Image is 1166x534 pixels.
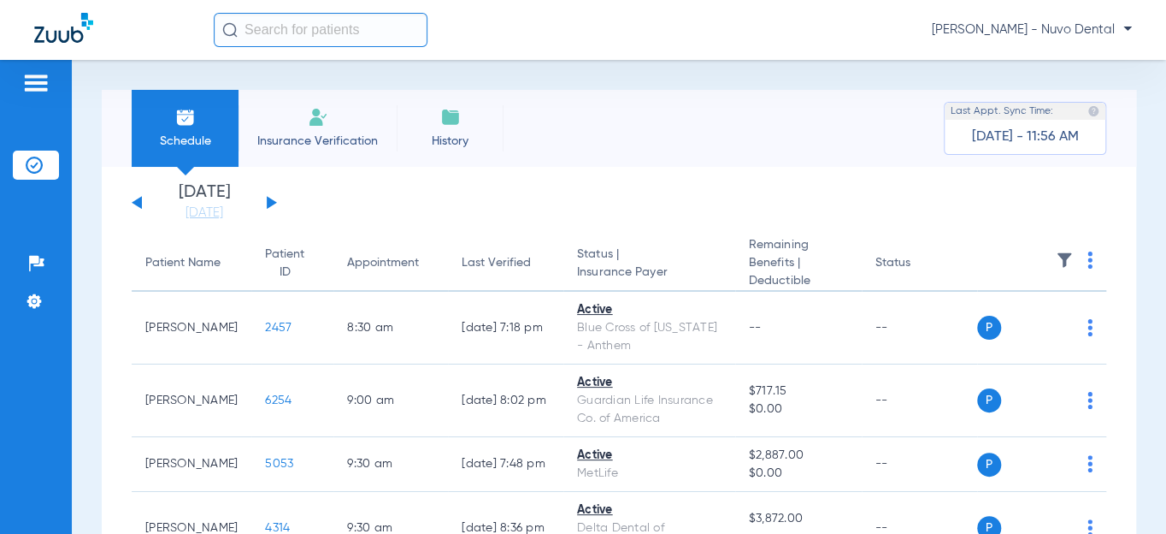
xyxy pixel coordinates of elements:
th: Status | [563,236,735,292]
div: Patient ID [265,246,304,282]
li: [DATE] [153,184,256,222]
span: Last Appt. Sync Time: [951,103,1053,120]
span: [DATE] - 11:56 AM [972,128,1079,145]
span: P [977,316,1001,340]
a: [DATE] [153,205,256,222]
th: Remaining Benefits | [735,236,862,292]
td: [PERSON_NAME] [132,437,251,492]
img: hamburger-icon [22,73,50,93]
td: -- [862,292,977,365]
span: $3,872.00 [749,510,848,528]
img: group-dot-blue.svg [1087,319,1092,336]
span: -- [749,322,762,334]
img: last sync help info [1087,105,1099,117]
img: Manual Insurance Verification [308,107,328,128]
td: [DATE] 8:02 PM [448,365,563,437]
img: History [440,107,461,128]
td: 8:30 AM [333,292,448,365]
div: Patient Name [145,254,238,272]
span: $2,887.00 [749,447,848,465]
div: Appointment [347,254,419,272]
div: Guardian Life Insurance Co. of America [577,392,721,428]
span: $0.00 [749,400,848,418]
span: Insurance Verification [251,133,384,150]
div: Appointment [347,254,434,272]
td: -- [862,437,977,492]
td: 9:00 AM [333,365,448,437]
div: Active [577,447,721,465]
div: Patient ID [265,246,320,282]
div: Blue Cross of [US_STATE] - Anthem [577,319,721,355]
img: Schedule [175,107,196,128]
span: P [977,389,1001,412]
div: Active [577,374,721,392]
td: [DATE] 7:18 PM [448,292,563,365]
th: Status [862,236,977,292]
div: MetLife [577,465,721,483]
span: Deductible [749,272,848,290]
div: Active [577,501,721,519]
span: 4314 [265,522,290,534]
span: 2457 [265,322,291,334]
div: Last Verified [462,254,531,272]
td: [PERSON_NAME] [132,365,251,437]
span: $0.00 [749,465,848,483]
td: 9:30 AM [333,437,448,492]
span: P [977,453,1001,477]
img: group-dot-blue.svg [1087,392,1092,409]
span: [PERSON_NAME] - Nuvo Dental [932,21,1132,39]
span: Insurance Payer [577,264,721,282]
div: Last Verified [462,254,550,272]
input: Search for patients [214,13,427,47]
img: group-dot-blue.svg [1087,252,1092,269]
span: $717.15 [749,383,848,400]
span: History [409,133,491,150]
img: filter.svg [1056,252,1073,269]
span: 5053 [265,458,293,470]
span: 6254 [265,395,291,406]
td: [DATE] 7:48 PM [448,437,563,492]
div: Active [577,301,721,319]
span: Schedule [144,133,226,150]
img: Search Icon [222,22,238,38]
td: [PERSON_NAME] [132,292,251,365]
td: -- [862,365,977,437]
div: Patient Name [145,254,221,272]
img: Zuub Logo [34,13,93,43]
iframe: Chat Widget [1081,452,1166,534]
